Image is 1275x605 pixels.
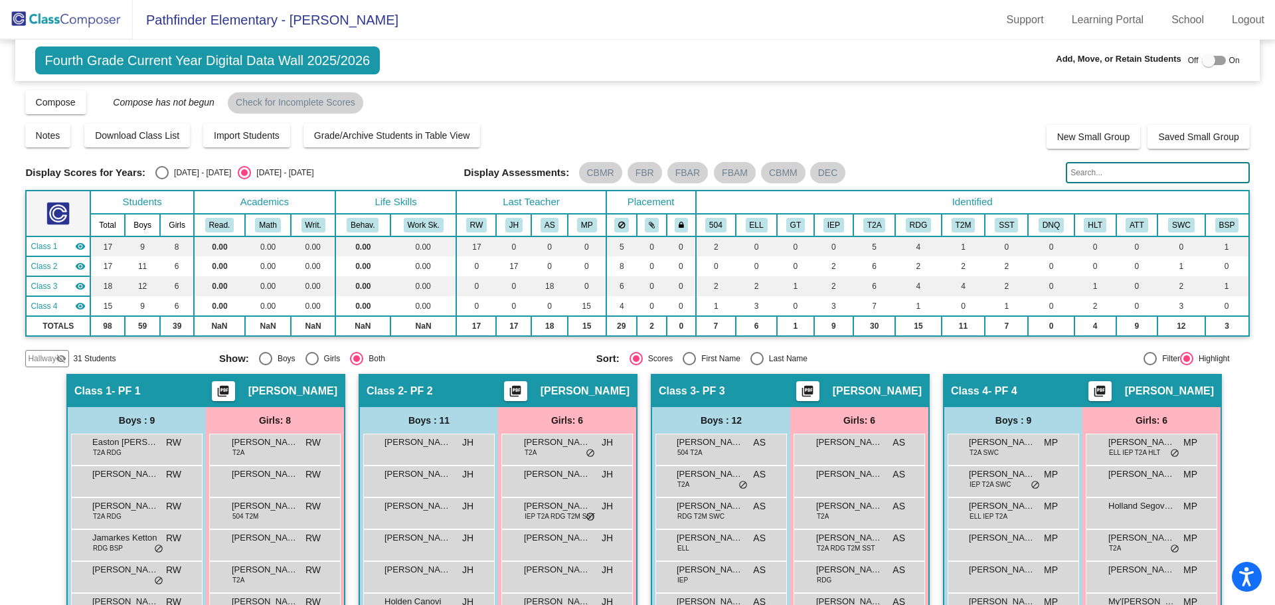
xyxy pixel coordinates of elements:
[568,276,606,296] td: 0
[160,256,194,276] td: 6
[985,296,1028,316] td: 1
[1205,296,1249,316] td: 0
[714,162,756,183] mat-chip: FBAM
[496,296,531,316] td: 0
[90,191,194,214] th: Students
[26,296,90,316] td: Madelyn Pinney - PF 4
[1157,296,1205,316] td: 3
[456,191,606,214] th: Last Teacher
[84,124,190,147] button: Download Class List
[335,256,390,276] td: 0.00
[36,130,60,141] span: Notes
[232,436,298,449] span: [PERSON_NAME]
[160,316,194,336] td: 39
[291,256,335,276] td: 0.00
[73,353,116,365] span: 31 Students
[602,436,613,450] span: JH
[895,214,941,236] th: Reading Improvement (2B) at some point in the 2024-25 school year
[363,353,385,365] div: Both
[1074,276,1116,296] td: 1
[995,218,1018,232] button: SST
[456,236,496,256] td: 17
[951,385,988,398] span: Class 4
[194,236,245,256] td: 0.00
[319,353,341,365] div: Girls
[26,236,90,256] td: Rachel Whitaker - PF 1
[606,256,637,276] td: 8
[1157,236,1205,256] td: 0
[1074,296,1116,316] td: 2
[1066,162,1249,183] input: Search...
[637,256,667,276] td: 0
[456,276,496,296] td: 0
[305,436,321,450] span: RW
[74,385,112,398] span: Class 1
[531,236,568,256] td: 0
[1116,256,1158,276] td: 0
[31,240,57,252] span: Class 1
[895,316,941,336] td: 15
[466,218,487,232] button: RW
[75,241,86,252] mat-icon: visibility
[696,276,736,296] td: 2
[90,256,125,276] td: 17
[169,167,231,179] div: [DATE] - [DATE]
[814,316,853,336] td: 9
[92,436,159,449] span: Easton [PERSON_NAME]
[1125,385,1214,398] span: [PERSON_NAME]
[853,296,895,316] td: 7
[568,296,606,316] td: 15
[777,214,814,236] th: Gifted and Talented
[667,256,696,276] td: 0
[1057,131,1130,142] span: New Small Group
[335,191,457,214] th: Life Skills
[895,296,941,316] td: 1
[194,276,245,296] td: 0.00
[456,296,496,316] td: 0
[1047,125,1141,149] button: New Small Group
[667,316,696,336] td: 0
[314,130,470,141] span: Grade/Archive Students in Table View
[736,214,777,236] th: English Language Learner
[1028,276,1074,296] td: 0
[816,436,883,449] span: [PERSON_NAME]
[606,276,637,296] td: 6
[125,236,160,256] td: 9
[853,236,895,256] td: 5
[606,296,637,316] td: 4
[68,407,206,434] div: Boys : 9
[1205,276,1249,296] td: 1
[31,300,57,312] span: Class 4
[667,214,696,236] th: Keep with teacher
[985,316,1028,336] td: 7
[796,381,819,401] button: Print Students Details
[833,385,922,398] span: [PERSON_NAME]
[26,276,90,296] td: Amanda Smith - PF 3
[125,276,160,296] td: 12
[245,296,292,316] td: 0.00
[667,276,696,296] td: 0
[1116,316,1158,336] td: 9
[637,296,667,316] td: 0
[652,407,790,434] div: Boys : 12
[969,436,1035,449] span: [PERSON_NAME]
[777,236,814,256] td: 0
[291,316,335,336] td: NaN
[736,256,777,276] td: 0
[219,352,586,365] mat-radio-group: Select an option
[696,296,736,316] td: 1
[895,256,941,276] td: 2
[505,218,523,232] button: JH
[1157,353,1180,365] div: Filter
[255,218,280,232] button: Math
[736,316,777,336] td: 6
[942,256,985,276] td: 2
[245,316,292,336] td: NaN
[1205,256,1249,276] td: 0
[1074,316,1116,336] td: 4
[125,296,160,316] td: 9
[895,236,941,256] td: 4
[245,276,292,296] td: 0.00
[761,162,806,183] mat-chip: CBMM
[1074,236,1116,256] td: 0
